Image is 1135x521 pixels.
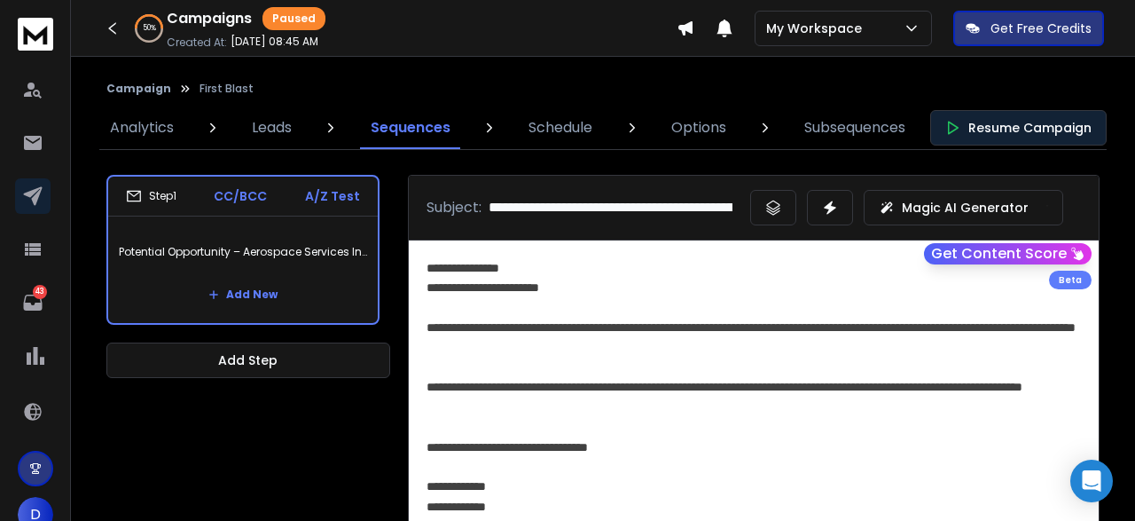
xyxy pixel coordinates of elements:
[305,187,360,205] p: A/Z Test
[766,20,869,37] p: My Workspace
[1049,271,1092,289] div: Beta
[864,190,1063,225] button: Magic AI Generator
[110,117,174,138] p: Analytics
[231,35,318,49] p: [DATE] 08:45 AM
[106,82,171,96] button: Campaign
[167,8,252,29] h1: Campaigns
[106,343,390,378] button: Add Step
[15,285,51,320] a: 43
[427,197,481,218] p: Subject:
[143,23,156,34] p: 50 %
[194,277,292,312] button: Add New
[1070,460,1113,502] div: Open Intercom Messenger
[924,243,1092,264] button: Get Content Score
[804,117,905,138] p: Subsequences
[99,107,184,149] a: Analytics
[794,107,916,149] a: Subsequences
[167,36,227,50] p: Created At:
[214,187,267,205] p: CC/BCC
[33,285,47,299] p: 43
[360,107,461,149] a: Sequences
[930,110,1107,146] button: Resume Campaign
[18,18,53,51] img: logo
[252,117,292,138] p: Leads
[262,7,325,30] div: Paused
[902,199,1029,217] p: Magic AI Generator
[371,117,450,138] p: Sequences
[671,117,726,138] p: Options
[106,175,380,325] li: Step1CC/BCCA/Z TestPotential Opportunity – Aerospace Services InquiryAdd New
[518,107,603,149] a: Schedule
[990,20,1092,37] p: Get Free Credits
[241,107,302,149] a: Leads
[200,82,254,96] p: First Blast
[126,188,176,204] div: Step 1
[528,117,592,138] p: Schedule
[953,11,1104,46] button: Get Free Credits
[119,227,367,277] p: Potential Opportunity – Aerospace Services Inquiry
[661,107,737,149] a: Options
